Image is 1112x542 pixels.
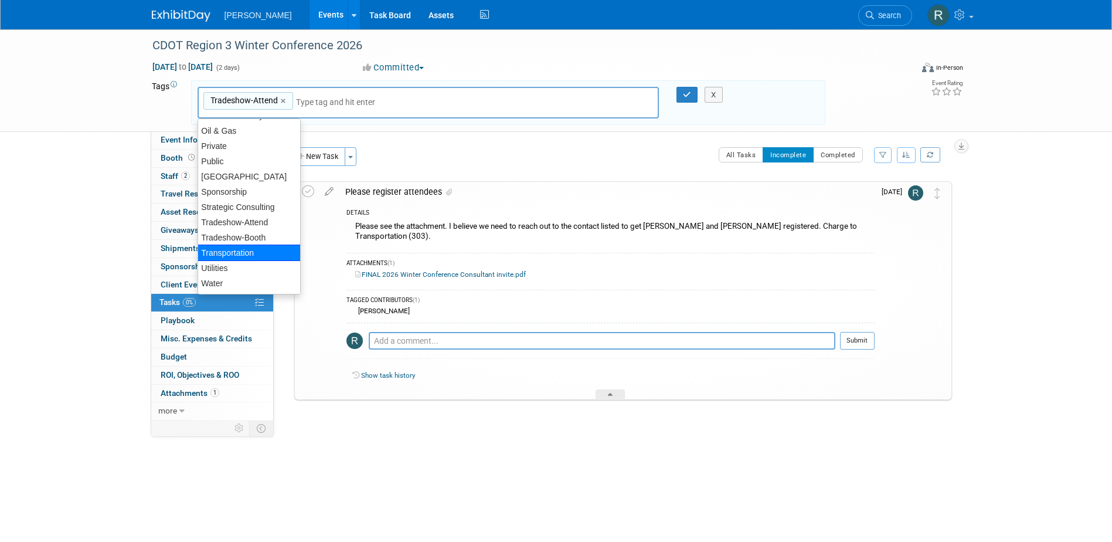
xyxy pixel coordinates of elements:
a: Search [858,5,912,26]
div: ATTACHMENTS [346,259,875,269]
span: Booth [161,153,197,162]
div: CDOT Region 3 Winter Conference 2026 [148,35,895,56]
a: edit [319,187,339,197]
div: Oil & Gas [198,123,300,138]
div: Utilities [198,260,300,276]
div: TAGGED CONTRIBUTORS [346,296,875,306]
div: Please see the attachment. I believe we need to reach out to the contact listed to get [PERSON_NA... [346,219,875,246]
span: to [177,62,188,72]
a: Client Event [151,276,273,294]
span: 1 [210,388,219,397]
span: 2 [181,171,190,180]
a: Booth [151,150,273,167]
span: Staff [161,171,190,181]
a: Giveaways [151,222,273,239]
div: Tradeshow-Attend [198,215,300,230]
img: Rebecca Deis [908,185,923,201]
div: In-Person [936,63,963,72]
span: Budget [161,352,187,361]
button: New Task [291,147,345,166]
span: ROI, Objectives & ROO [161,370,239,380]
span: Client Event [161,280,205,289]
div: [GEOGRAPHIC_DATA] [198,169,300,184]
div: Event Rating [931,80,963,86]
i: Move task [934,188,940,199]
img: Rebecca Deis [927,4,950,26]
div: Transportation [198,245,301,261]
a: ROI, Objectives & ROO [151,367,273,384]
span: Attachments [161,388,219,398]
a: Shipments [151,240,273,258]
span: more [158,406,177,415]
div: Private [198,138,300,154]
span: (1) [413,297,420,303]
span: Asset Reservations [161,207,230,216]
span: Event Information [161,135,226,144]
td: Personalize Event Tab Strip [229,421,250,436]
img: Rebecca Deis [346,333,363,349]
a: Event Information [151,131,273,149]
span: Tradeshow-Attend [208,94,278,106]
a: Budget [151,348,273,366]
a: × [281,94,288,108]
input: Type tag and hit enter [296,96,390,108]
button: Committed [359,62,429,74]
a: Travel Reservations [151,185,273,203]
span: Shipments [161,243,200,253]
div: Tradeshow-Booth [198,230,300,245]
div: Water [198,276,300,291]
span: Search [874,11,901,20]
div: [PERSON_NAME] [355,307,410,315]
span: Misc. Expenses & Credits [161,334,252,343]
span: Playbook [161,316,195,325]
a: Tasks0% [151,294,273,311]
div: Sponsorship [198,184,300,199]
a: FINAL 2026 Winter Conference Consultant invite.pdf [355,270,526,279]
span: 0% [183,298,196,307]
span: Travel Reservations [161,189,232,198]
button: X [705,87,723,103]
div: Public [198,154,300,169]
td: Tags [152,80,181,126]
span: [PERSON_NAME] [225,11,292,20]
span: Booth not reserved yet [186,153,197,162]
a: Refresh [920,147,940,162]
span: (2 days) [215,64,240,72]
a: more [151,402,273,420]
button: All Tasks [719,147,764,162]
button: Incomplete [763,147,814,162]
span: Sponsorships [161,262,211,271]
div: DETAILS [346,209,875,219]
span: (1) [387,260,395,266]
button: Completed [813,147,863,162]
a: Staff2 [151,168,273,185]
img: ExhibitDay [152,10,210,22]
img: Format-Inperson.png [922,63,934,72]
td: Toggle Event Tabs [249,421,273,436]
div: Event Format [843,61,964,79]
span: [DATE] [DATE] [152,62,213,72]
span: Giveaways [161,225,199,235]
a: Misc. Expenses & Credits [151,330,273,348]
span: Tasks [159,297,196,307]
div: Please register attendees [339,182,875,202]
a: Asset Reservations [151,204,273,221]
a: Playbook [151,312,273,330]
button: Submit [840,332,875,350]
a: Sponsorships [151,258,273,276]
span: [DATE] [882,188,908,196]
a: Attachments1 [151,385,273,402]
div: Strategic Consulting [198,199,300,215]
a: Show task history [361,371,415,380]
